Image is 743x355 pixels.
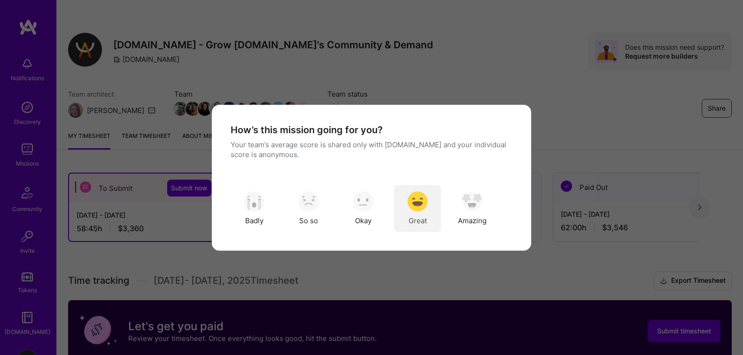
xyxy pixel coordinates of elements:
span: So so [299,216,318,226]
img: soso [244,191,264,212]
span: Great [409,216,427,226]
span: Badly [245,216,263,226]
img: soso [407,191,428,212]
h4: How’s this mission going for you? [231,123,383,136]
img: soso [462,191,482,212]
div: modal [212,105,531,250]
img: soso [298,191,319,212]
span: Okay [355,216,371,226]
img: soso [353,191,373,212]
span: Amazing [458,216,487,226]
p: Your team’s average score is shared only with [DOMAIN_NAME] and your individual score is anonymous. [231,139,512,159]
